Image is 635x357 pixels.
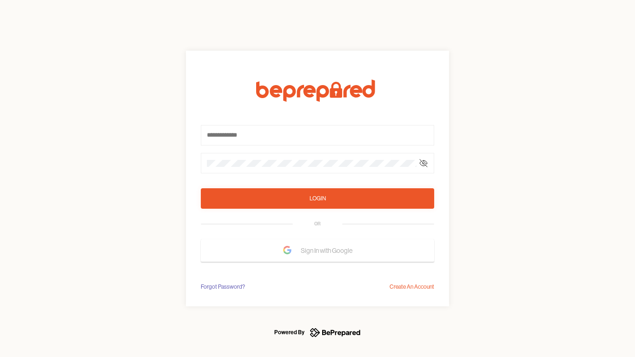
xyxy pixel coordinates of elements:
div: Create An Account [390,282,434,291]
button: Login [201,188,434,209]
div: OR [314,220,321,228]
span: Sign In with Google [301,242,357,259]
div: Powered By [274,327,304,338]
div: Login [310,194,326,203]
button: Sign In with Google [201,239,434,262]
div: Forgot Password? [201,282,245,291]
